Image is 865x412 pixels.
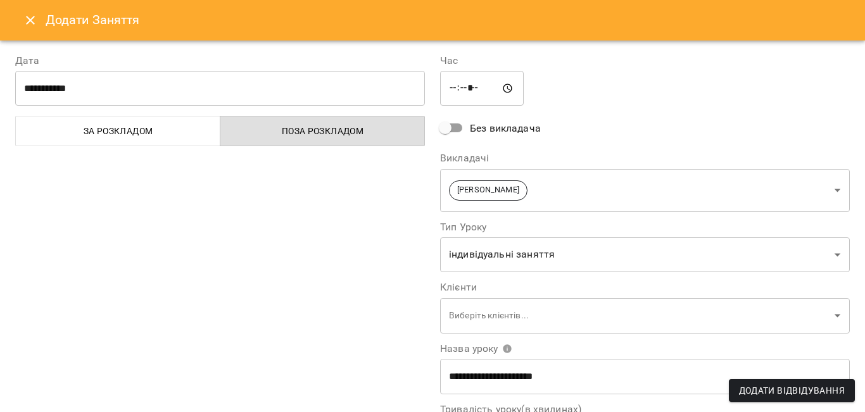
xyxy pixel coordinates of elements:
[46,10,850,30] h6: Додати Заняття
[449,309,830,322] p: Виберіть клієнтів...
[228,123,417,139] span: Поза розкладом
[440,222,850,232] label: Тип Уроку
[440,56,850,66] label: Час
[729,379,855,402] button: Додати Відвідування
[220,116,425,146] button: Поза розкладом
[440,344,512,354] span: Назва уроку
[739,383,845,398] span: Додати Відвідування
[440,168,850,212] div: [PERSON_NAME]
[440,153,850,163] label: Викладачі
[440,297,850,334] div: Виберіть клієнтів...
[15,5,46,35] button: Close
[450,184,527,196] span: [PERSON_NAME]
[440,237,850,273] div: індивідуальні заняття
[23,123,213,139] span: За розкладом
[440,282,850,292] label: Клієнти
[15,56,425,66] label: Дата
[470,121,541,136] span: Без викладача
[15,116,220,146] button: За розкладом
[502,344,512,354] svg: Вкажіть назву уроку або виберіть клієнтів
